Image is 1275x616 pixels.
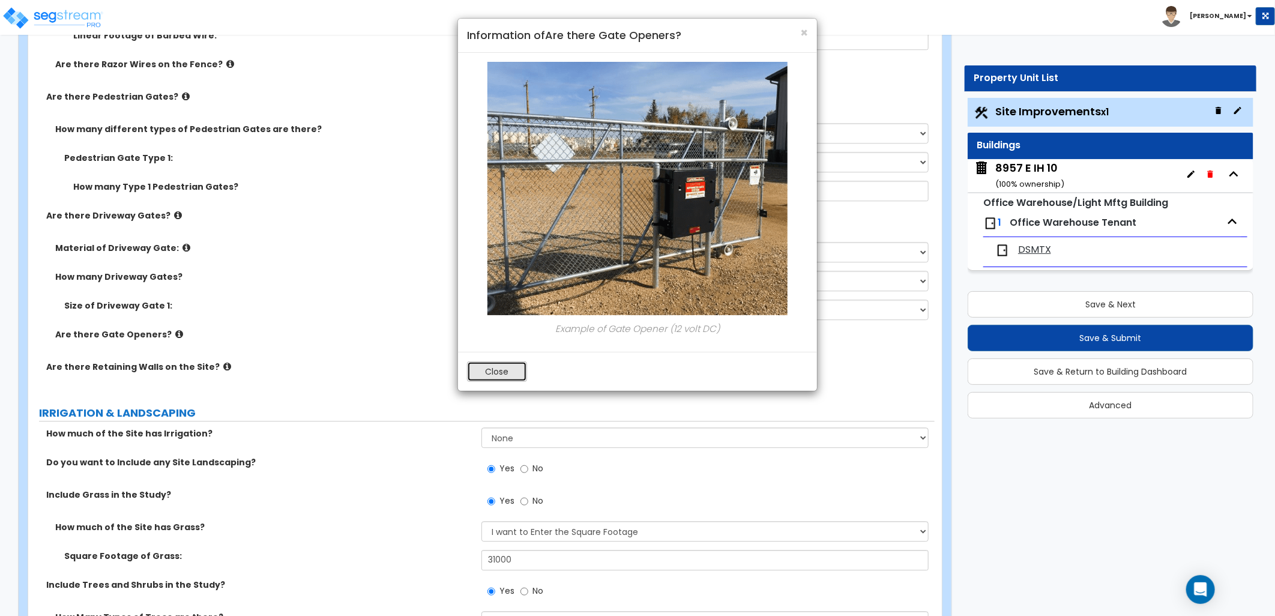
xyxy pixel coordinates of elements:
[467,361,527,382] button: Close
[487,62,788,315] img: gate_opener1-min_(1).png
[555,322,720,335] i: Example of Gate Opener (12 volt DC)
[800,24,808,41] span: ×
[467,28,808,43] h4: Information of Are there Gate Openers?
[800,26,808,39] button: Close
[1186,575,1215,604] div: Open Intercom Messenger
